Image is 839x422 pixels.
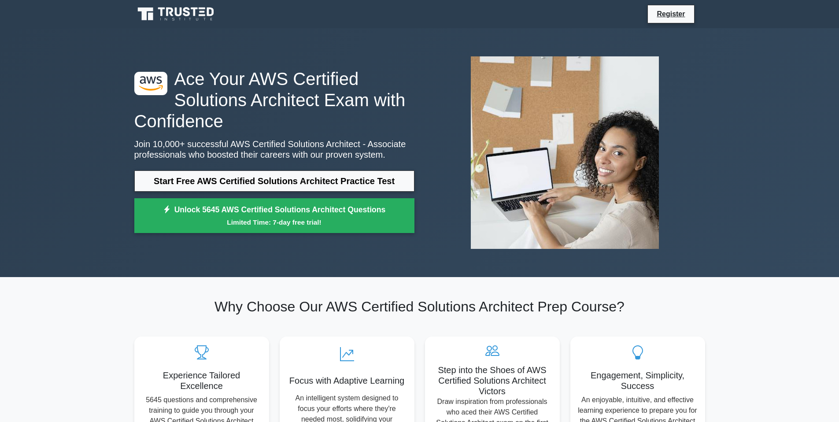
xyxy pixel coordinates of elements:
[134,298,705,315] h2: Why Choose Our AWS Certified Solutions Architect Prep Course?
[134,170,414,192] a: Start Free AWS Certified Solutions Architect Practice Test
[141,370,262,391] h5: Experience Tailored Excellence
[651,8,690,19] a: Register
[134,68,414,132] h1: Ace Your AWS Certified Solutions Architect Exam with Confidence
[134,139,414,160] p: Join 10,000+ successful AWS Certified Solutions Architect - Associate professionals who boosted t...
[432,365,553,396] h5: Step into the Shoes of AWS Certified Solutions Architect Victors
[145,217,403,227] small: Limited Time: 7-day free trial!
[577,370,698,391] h5: Engagement, Simplicity, Success
[134,198,414,233] a: Unlock 5645 AWS Certified Solutions Architect QuestionsLimited Time: 7-day free trial!
[287,375,407,386] h5: Focus with Adaptive Learning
